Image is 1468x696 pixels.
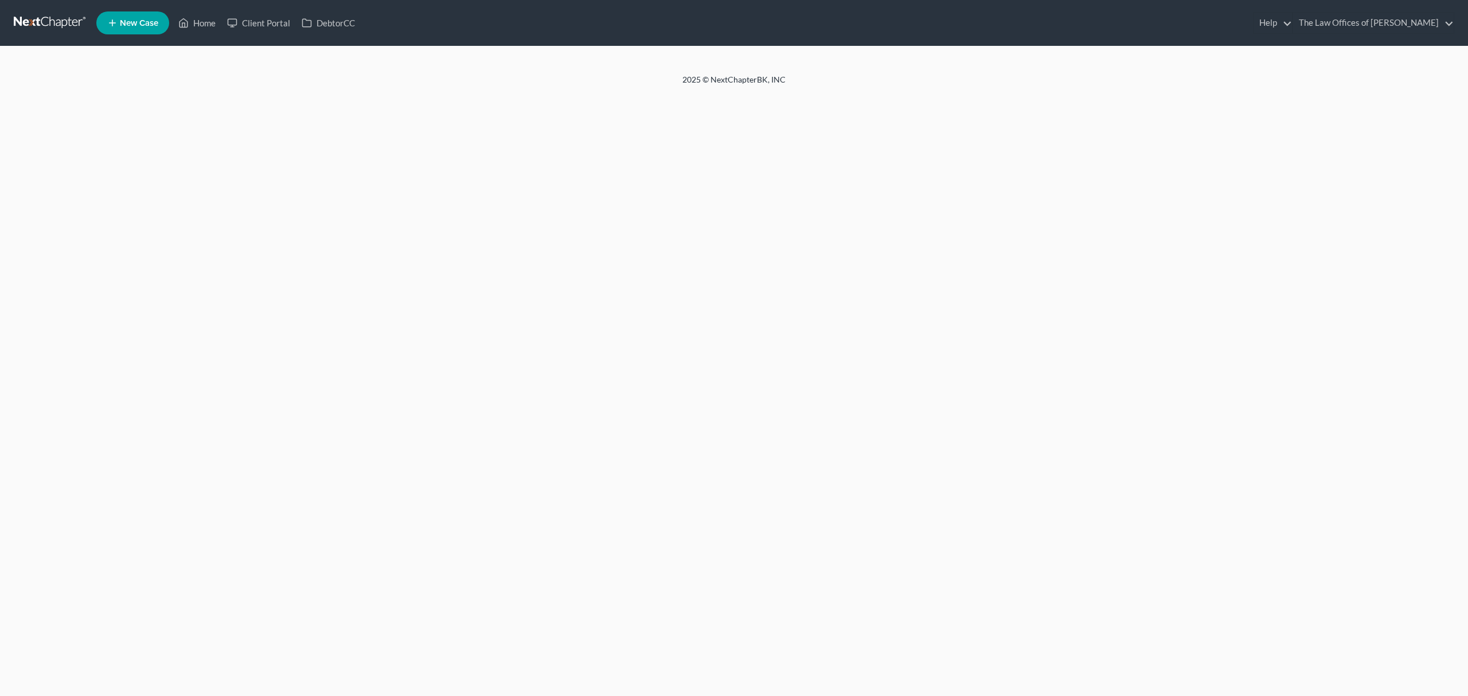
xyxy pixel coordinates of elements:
a: Help [1254,13,1292,33]
a: The Law Offices of [PERSON_NAME] [1293,13,1454,33]
new-legal-case-button: New Case [96,11,169,34]
a: Home [173,13,221,33]
a: Client Portal [221,13,296,33]
div: 2025 © NextChapterBK, INC [407,74,1061,95]
a: DebtorCC [296,13,361,33]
